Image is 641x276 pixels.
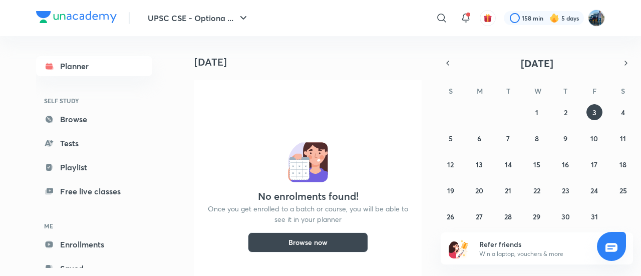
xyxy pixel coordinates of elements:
[443,208,459,224] button: October 26, 2025
[533,212,540,221] abbr: October 29, 2025
[586,182,602,198] button: October 24, 2025
[564,108,567,117] abbr: October 2, 2025
[443,182,459,198] button: October 19, 2025
[506,86,510,96] abbr: Tuesday
[248,232,368,252] button: Browse now
[36,157,152,177] a: Playlist
[194,56,430,68] h4: [DATE]
[504,212,512,221] abbr: October 28, 2025
[36,181,152,201] a: Free live classes
[561,212,570,221] abbr: October 30, 2025
[36,133,152,153] a: Tests
[500,208,516,224] button: October 28, 2025
[447,186,454,195] abbr: October 19, 2025
[586,130,602,146] button: October 10, 2025
[505,160,512,169] abbr: October 14, 2025
[557,104,573,120] button: October 2, 2025
[529,130,545,146] button: October 8, 2025
[588,10,605,27] img: I A S babu
[258,190,359,202] h4: No enrolments found!
[563,86,567,96] abbr: Thursday
[480,10,496,26] button: avatar
[505,186,511,195] abbr: October 21, 2025
[586,208,602,224] button: October 31, 2025
[506,134,510,143] abbr: October 7, 2025
[590,134,598,143] abbr: October 10, 2025
[500,156,516,172] button: October 14, 2025
[529,104,545,120] button: October 1, 2025
[449,134,453,143] abbr: October 5, 2025
[500,130,516,146] button: October 7, 2025
[533,160,540,169] abbr: October 15, 2025
[535,108,538,117] abbr: October 1, 2025
[36,92,152,109] h6: SELF STUDY
[471,130,487,146] button: October 6, 2025
[562,186,569,195] abbr: October 23, 2025
[476,212,483,221] abbr: October 27, 2025
[206,203,410,224] p: Once you get enrolled to a batch or course, you will be able to see it in your planner
[449,238,469,258] img: referral
[586,156,602,172] button: October 17, 2025
[529,182,545,198] button: October 22, 2025
[142,8,255,28] button: UPSC CSE - Optiona ...
[36,11,117,23] img: Company Logo
[36,56,152,76] a: Planner
[557,208,573,224] button: October 30, 2025
[36,11,117,26] a: Company Logo
[477,134,481,143] abbr: October 6, 2025
[471,156,487,172] button: October 13, 2025
[521,57,553,70] span: [DATE]
[615,182,631,198] button: October 25, 2025
[288,142,328,182] img: No events
[471,182,487,198] button: October 20, 2025
[621,108,625,117] abbr: October 4, 2025
[535,134,539,143] abbr: October 8, 2025
[591,212,598,221] abbr: October 31, 2025
[615,130,631,146] button: October 11, 2025
[529,208,545,224] button: October 29, 2025
[483,14,492,23] img: avatar
[557,130,573,146] button: October 9, 2025
[592,86,596,96] abbr: Friday
[477,86,483,96] abbr: Monday
[36,217,152,234] h6: ME
[455,56,619,70] button: [DATE]
[549,13,559,23] img: streak
[562,160,569,169] abbr: October 16, 2025
[592,108,596,117] abbr: October 3, 2025
[443,156,459,172] button: October 12, 2025
[476,160,483,169] abbr: October 13, 2025
[590,186,598,195] abbr: October 24, 2025
[443,130,459,146] button: October 5, 2025
[447,160,454,169] abbr: October 12, 2025
[479,249,602,258] p: Win a laptop, vouchers & more
[619,186,627,195] abbr: October 25, 2025
[36,109,152,129] a: Browse
[619,160,626,169] abbr: October 18, 2025
[621,86,625,96] abbr: Saturday
[557,182,573,198] button: October 23, 2025
[500,182,516,198] button: October 21, 2025
[557,156,573,172] button: October 16, 2025
[586,104,602,120] button: October 3, 2025
[534,86,541,96] abbr: Wednesday
[447,212,454,221] abbr: October 26, 2025
[615,104,631,120] button: October 4, 2025
[563,134,567,143] abbr: October 9, 2025
[529,156,545,172] button: October 15, 2025
[533,186,540,195] abbr: October 22, 2025
[620,134,626,143] abbr: October 11, 2025
[479,239,602,249] h6: Refer friends
[591,160,597,169] abbr: October 17, 2025
[36,234,152,254] a: Enrollments
[471,208,487,224] button: October 27, 2025
[449,86,453,96] abbr: Sunday
[475,186,483,195] abbr: October 20, 2025
[615,156,631,172] button: October 18, 2025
